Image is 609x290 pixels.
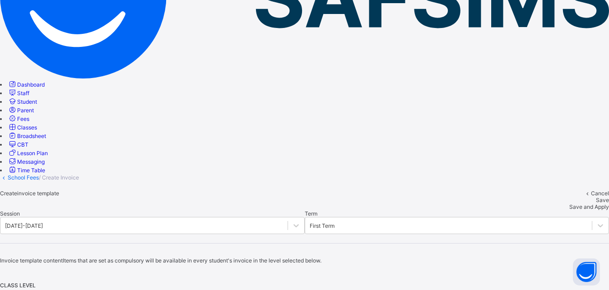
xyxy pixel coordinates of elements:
[8,81,45,88] a: Dashboard
[8,133,46,139] a: Broadsheet
[17,158,45,165] span: Messaging
[8,98,37,105] a: Student
[17,115,29,122] span: Fees
[17,167,45,174] span: Time Table
[8,158,45,165] a: Messaging
[17,90,29,97] span: Staff
[17,81,45,88] span: Dashboard
[17,150,48,157] span: Lesson Plan
[591,190,609,197] span: Cancel
[8,167,45,174] a: Time Table
[596,197,609,203] span: Save
[5,222,43,229] div: [DATE]-[DATE]
[8,90,29,97] a: Staff
[17,133,46,139] span: Broadsheet
[8,174,39,181] a: School Fees
[17,124,37,131] span: Classes
[573,258,600,285] button: Open asap
[39,174,79,181] span: / Create Invoice
[17,98,37,105] span: Student
[8,124,37,131] a: Classes
[305,210,317,217] span: Term
[17,141,28,148] span: CBT
[310,222,335,229] div: First Term
[8,141,28,148] a: CBT
[569,203,609,210] span: Save and Apply
[17,107,34,114] span: Parent
[8,150,48,157] a: Lesson Plan
[63,257,321,264] span: Items that are set as compulsory will be available in every student's invoice in the level select...
[8,107,34,114] a: Parent
[8,115,29,122] a: Fees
